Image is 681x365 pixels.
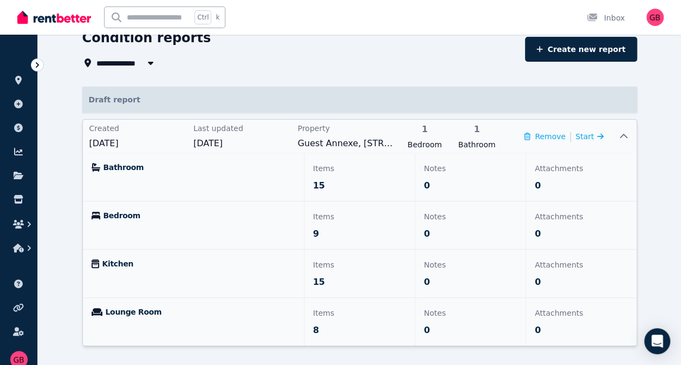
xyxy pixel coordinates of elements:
button: Remove [524,131,566,142]
span: 0 [535,324,541,337]
span: 0 [535,276,541,289]
span: 0 [424,179,430,192]
span: 0 [424,227,430,240]
span: 9 [313,227,319,240]
span: Property [297,123,395,134]
div: Open Intercom Messenger [644,328,670,354]
p: Attachments [535,307,628,320]
p: Notes [424,210,517,223]
span: [DATE] [193,137,291,150]
span: | [569,129,572,144]
p: Items [313,162,406,175]
span: Bathroom [454,139,500,150]
div: Inbox [587,12,625,23]
span: Kitchen [102,258,134,269]
span: 0 [424,276,430,289]
span: Guest Annexe, [STREET_ADDRESS] [297,137,395,150]
span: 1 [454,123,500,136]
span: 15 [313,276,325,289]
span: 0 [535,227,541,240]
span: 0 [535,179,541,192]
p: Notes [424,307,517,320]
p: Draft report [82,87,637,113]
p: Items [313,307,406,320]
p: Items [313,210,406,223]
span: Last updated [193,123,291,134]
p: Notes [424,258,517,271]
p: Items [313,258,406,271]
span: Bedroom [103,210,140,221]
span: Created [89,123,187,134]
p: Notes [424,162,517,175]
span: Start [575,132,594,141]
span: Bedroom [402,139,447,150]
img: RentBetter [17,9,91,25]
span: 1 [402,123,447,136]
span: Lounge Room [106,307,162,317]
span: Bathroom [103,162,144,173]
span: k [216,13,219,22]
p: Attachments [535,162,628,175]
span: [DATE] [89,137,187,150]
p: Attachments [535,210,628,223]
p: Attachments [535,258,628,271]
span: Ctrl [194,10,211,24]
img: Gemma Birch [646,9,664,26]
h1: Condition reports [82,29,211,47]
span: 8 [313,324,319,337]
span: 15 [313,179,325,192]
span: 0 [424,324,430,337]
a: Create new report [525,37,637,62]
